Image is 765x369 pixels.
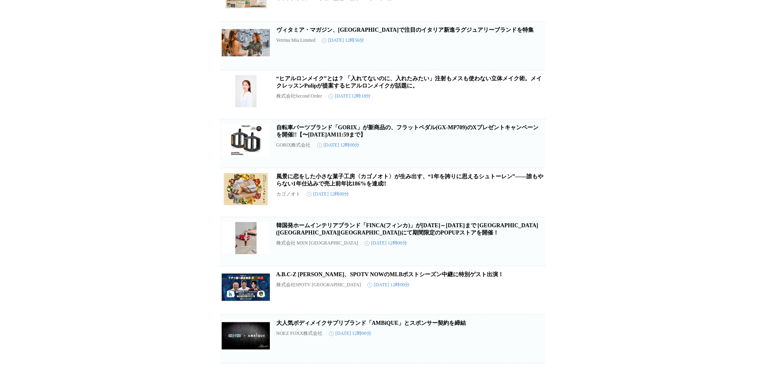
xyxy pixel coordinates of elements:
[222,320,270,352] img: 大人気ボディメイクサプリブランド「AMBiQUE」とスポンサー契約を締結
[276,271,504,277] a: A.B.C-Z [PERSON_NAME]、SPOTV NOWのMLBポストシーズン中継に特別ゲスト出演！
[317,142,360,149] time: [DATE] 12時00分
[276,222,539,236] a: 韓国発ホームインテリアブランド「FINCA(フィンカ)」が[DATE]～[DATE]まで [GEOGRAPHIC_DATA]([GEOGRAPHIC_DATA][GEOGRAPHIC_DATA]...
[307,191,349,198] time: [DATE] 12時00分
[276,37,316,43] p: Vetrina Mia Limited
[329,330,371,337] time: [DATE] 12時00分
[322,37,364,44] time: [DATE] 12時56分
[328,93,371,100] time: [DATE] 12時18分
[367,281,410,288] time: [DATE] 12時00分
[276,93,322,100] p: 株式会社Second Order
[276,281,361,288] p: 株式会社SPOTV [GEOGRAPHIC_DATA]
[276,27,534,33] a: ヴィタミア・マガジン、[GEOGRAPHIC_DATA]で注目のイタリア新進ラグジュアリーブランドを特集
[276,320,466,326] a: 大人気ボディメイクサプリブランド「AMBiQUE」とスポンサー契約を締結
[276,240,358,247] p: 株式会社 MXN [GEOGRAPHIC_DATA]
[222,222,270,254] img: 韓国発ホームインテリアブランド「FINCA(フィンカ)」が2025年10月16日（木）～2025年10月22日（水）まで ラシック(名古屋市中区栄)にて期間限定のPOPUPストアを開催！
[365,240,407,247] time: [DATE] 12時00分
[276,330,323,337] p: NOEZ FOXX株式会社
[222,75,270,107] img: “ヒアルロンメイク”とは？ 「入れてないのに、入れたみたい」注射もメスも使わない立体メイク術。メイクレッスンPulipが提案するヒアルロンメイクが話題に。
[276,173,543,187] a: 風景に恋をした小さな菓子工房〈カゴノオト〉が生み出す、“1年を誇りに思えるシュトーレン”――誰もやらない1年仕込みで売上前年比186%を達成‼
[276,75,542,89] a: “ヒアルロンメイク”とは？ 「入れてないのに、入れたみたい」注射もメスも使わない立体メイク術。メイクレッスンPulipが提案するヒアルロンメイクが話題に。
[222,124,270,156] img: 自転車パーツブランド「GORIX」が新商品の、フラットペダル(GX-MP709)のXプレゼントキャンペーンを開催!!【〜10/16(木)AM11:59まで】
[276,142,311,149] p: GORIX株式会社
[222,27,270,59] img: ヴィタミア・マガジン、アジアで注目のイタリア新進ラグジュアリーブランドを特集
[222,271,270,303] img: A.B.C-Z 橋本良亮さん、SPOTV NOWのMLBポストシーズン中継に特別ゲスト出演！
[276,191,300,198] p: カゴノオト
[222,173,270,205] img: 風景に恋をした小さな菓子工房〈カゴノオト〉が生み出す、“1年を誇りに思えるシュトーレン”――誰もやらない1年仕込みで売上前年比186%を達成‼
[276,124,539,138] a: 自転車パーツブランド「GORIX」が新商品の、フラットペダル(GX-MP709)のXプレゼントキャンペーンを開催!!【〜[DATE]AM11:59まで】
